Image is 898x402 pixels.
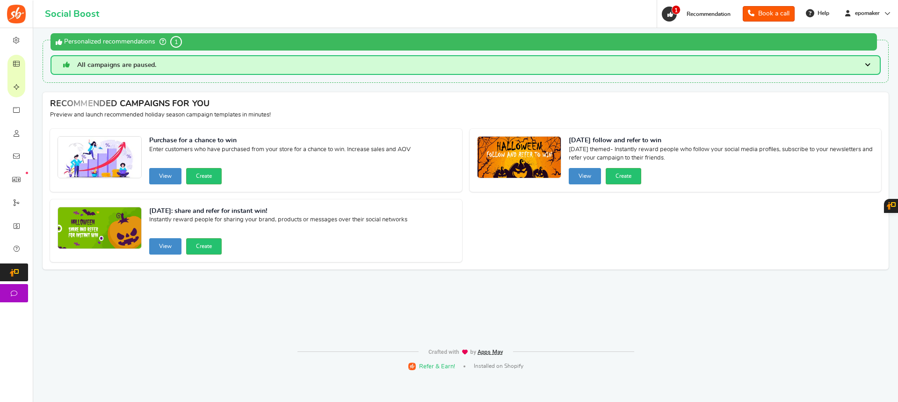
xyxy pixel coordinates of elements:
[26,172,28,174] em: New
[478,137,561,179] img: Recommended Campaigns
[149,238,181,255] button: View
[851,9,884,17] span: epomaker
[186,238,222,255] button: Create
[45,9,99,19] h1: Social Boost
[149,216,407,234] span: Instantly reward people for sharing your brand, products or messages over their social networks
[58,207,141,249] img: Recommended Campaigns
[569,146,874,164] span: [DATE] themed- Instantly reward people who follow your social media profiles, subscribe to your n...
[408,362,455,371] a: Refer & Earn!
[802,6,834,21] a: Help
[463,365,465,367] span: |
[815,9,829,17] span: Help
[569,136,874,146] strong: [DATE] follow and refer to win
[51,33,877,51] div: Personalized recommendations
[50,111,881,119] p: Preview and launch recommended holiday season campaign templates in minutes!
[149,136,411,146] strong: Purchase for a chance to win
[149,168,181,184] button: View
[474,362,523,370] span: Installed on Shopify
[606,168,641,184] button: Create
[186,168,222,184] button: Create
[661,7,735,22] a: 1 Recommendation
[58,137,141,179] img: Recommended Campaigns
[77,62,156,68] span: All campaigns are paused.
[743,6,795,22] a: Book a call
[687,11,731,17] span: Recommendation
[569,168,601,184] button: View
[170,36,182,48] span: 1
[149,207,407,216] strong: [DATE]: share and refer for instant win!
[7,5,26,23] img: Social Boost
[672,5,681,15] span: 1
[149,146,411,164] span: Enter customers who have purchased from your store for a chance to win. Increase sales and AOV
[428,349,504,355] img: img-footer.webp
[50,100,881,109] h4: RECOMMENDED CAMPAIGNS FOR YOU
